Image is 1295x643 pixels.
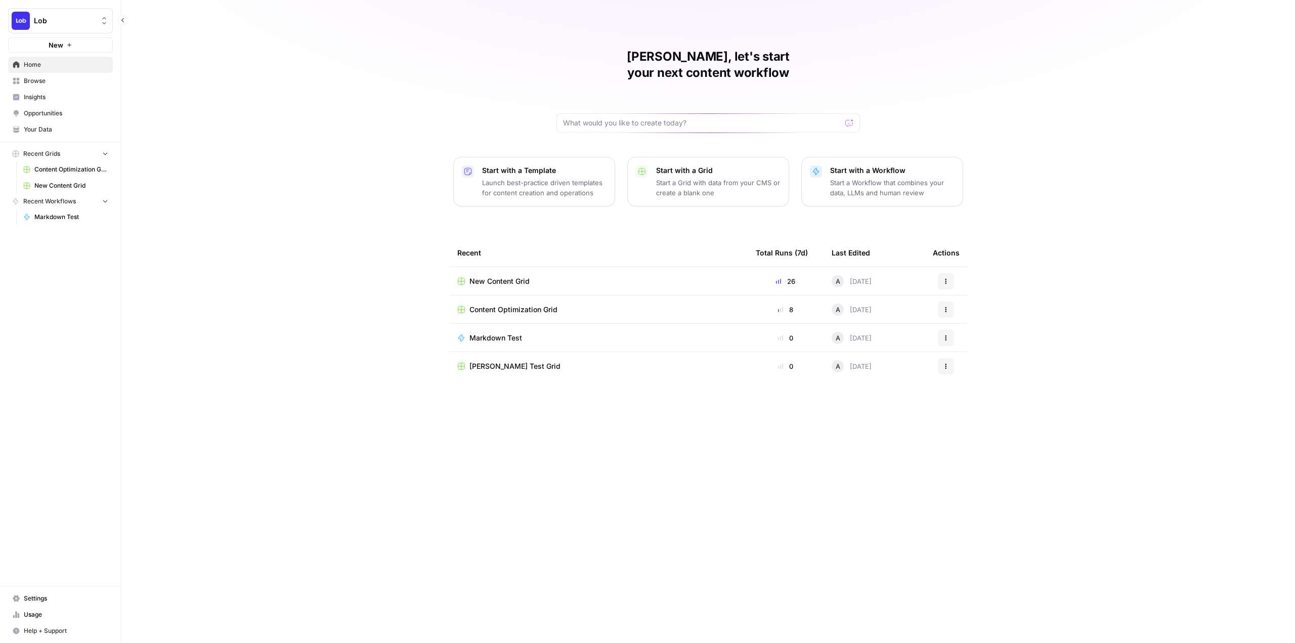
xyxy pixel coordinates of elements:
[756,276,815,286] div: 26
[19,209,113,225] a: Markdown Test
[756,239,808,267] div: Total Runs (7d)
[457,361,740,371] a: [PERSON_NAME] Test Grid
[830,165,955,176] p: Start with a Workflow
[457,276,740,286] a: New Content Grid
[836,305,840,315] span: A
[12,12,30,30] img: Lob Logo
[8,146,113,161] button: Recent Grids
[457,305,740,315] a: Content Optimization Grid
[8,607,113,623] a: Usage
[836,361,840,371] span: A
[8,121,113,138] a: Your Data
[556,49,860,81] h1: [PERSON_NAME], let's start your next content workflow
[457,239,740,267] div: Recent
[8,8,113,33] button: Workspace: Lob
[8,590,113,607] a: Settings
[24,109,108,118] span: Opportunities
[457,333,740,343] a: Markdown Test
[469,305,557,315] span: Content Optimization Grid
[49,40,63,50] span: New
[8,105,113,121] a: Opportunities
[34,165,108,174] span: Content Optimization Grid
[482,178,607,198] p: Launch best-practice driven templates for content creation and operations
[453,157,615,206] button: Start with a TemplateLaunch best-practice driven templates for content creation and operations
[469,276,530,286] span: New Content Grid
[469,361,560,371] span: [PERSON_NAME] Test Grid
[832,239,870,267] div: Last Edited
[656,165,781,176] p: Start with a Grid
[24,93,108,102] span: Insights
[801,157,963,206] button: Start with a WorkflowStart a Workflow that combines your data, LLMs and human review
[8,73,113,89] a: Browse
[8,623,113,639] button: Help + Support
[24,626,108,635] span: Help + Support
[34,16,95,26] span: Lob
[34,212,108,222] span: Markdown Test
[933,239,960,267] div: Actions
[24,125,108,134] span: Your Data
[482,165,607,176] p: Start with a Template
[836,276,840,286] span: A
[656,178,781,198] p: Start a Grid with data from your CMS or create a blank one
[19,161,113,178] a: Content Optimization Grid
[24,594,108,603] span: Settings
[563,118,841,128] input: What would you like to create today?
[836,333,840,343] span: A
[756,361,815,371] div: 0
[832,360,872,372] div: [DATE]
[34,181,108,190] span: New Content Grid
[24,610,108,619] span: Usage
[19,178,113,194] a: New Content Grid
[832,275,872,287] div: [DATE]
[8,57,113,73] a: Home
[8,89,113,105] a: Insights
[832,332,872,344] div: [DATE]
[756,333,815,343] div: 0
[8,37,113,53] button: New
[8,194,113,209] button: Recent Workflows
[24,76,108,85] span: Browse
[830,178,955,198] p: Start a Workflow that combines your data, LLMs and human review
[24,60,108,69] span: Home
[756,305,815,315] div: 8
[627,157,789,206] button: Start with a GridStart a Grid with data from your CMS or create a blank one
[469,333,522,343] span: Markdown Test
[832,304,872,316] div: [DATE]
[23,149,60,158] span: Recent Grids
[23,197,76,206] span: Recent Workflows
